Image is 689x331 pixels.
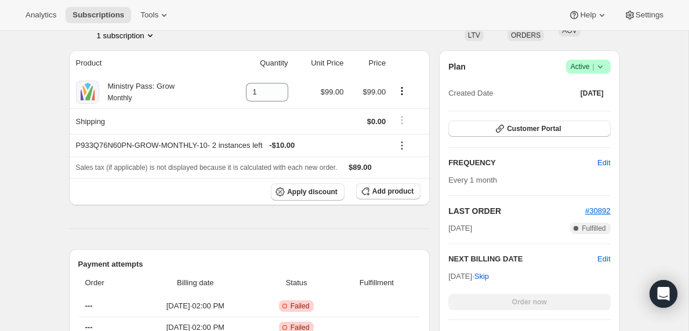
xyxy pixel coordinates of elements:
button: Product actions [97,30,156,41]
th: Price [347,50,390,76]
span: Failed [291,301,310,311]
button: Skip [467,267,496,286]
span: $89.00 [349,163,372,172]
button: Analytics [19,7,63,23]
span: Add product [372,187,414,196]
th: Product [69,50,223,76]
span: Every 1 month [448,176,497,184]
span: $99.00 [362,88,386,96]
span: Billing date [137,277,253,289]
span: --- [85,301,93,310]
th: Unit Price [292,50,347,76]
span: Skip [474,271,489,282]
span: LTV [468,31,480,39]
span: Apply discount [287,187,338,197]
span: [DATE] · [448,272,489,281]
span: Tools [140,10,158,20]
span: $99.00 [321,88,344,96]
button: #30892 [585,205,610,217]
span: Settings [636,10,663,20]
a: #30892 [585,206,610,215]
span: Active [571,61,606,72]
button: Settings [617,7,670,23]
span: Fulfilled [582,224,605,233]
button: Shipping actions [393,114,411,126]
div: Open Intercom Messenger [650,280,677,308]
button: Edit [597,253,610,265]
th: Quantity [222,50,291,76]
div: P933Q76N60PN-GROW-MONTHLY-10 - 2 instances left [76,140,386,151]
button: Customer Portal [448,121,610,137]
button: Help [561,7,614,23]
span: | [592,62,594,71]
span: [DATE] [581,89,604,98]
h2: Plan [448,61,466,72]
h2: Payment attempts [78,259,421,270]
button: Add product [356,183,420,199]
th: Order [78,270,135,296]
button: Edit [590,154,617,172]
span: Edit [597,157,610,169]
span: Analytics [26,10,56,20]
button: Subscriptions [66,7,131,23]
span: Status [260,277,333,289]
button: Tools [133,7,177,23]
span: [DATE] · 02:00 PM [137,300,253,312]
span: Fulfillment [340,277,414,289]
span: [DATE] [448,223,472,234]
span: Customer Portal [507,124,561,133]
small: Monthly [108,94,132,102]
button: [DATE] [574,85,611,101]
button: Apply discount [271,183,345,201]
span: Sales tax (if applicable) is not displayed because it is calculated with each new order. [76,163,338,172]
h2: NEXT BILLING DATE [448,253,597,265]
span: - $10.00 [269,140,295,151]
th: Shipping [69,108,223,134]
span: Created Date [448,88,493,99]
span: Help [580,10,596,20]
img: product img [76,81,99,104]
span: $0.00 [367,117,386,126]
h2: LAST ORDER [448,205,585,217]
span: Subscriptions [72,10,124,20]
button: Product actions [393,85,411,97]
h2: FREQUENCY [448,157,597,169]
div: Ministry Pass: Grow [99,81,175,104]
span: ORDERS [511,31,541,39]
span: AOV [562,27,576,35]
